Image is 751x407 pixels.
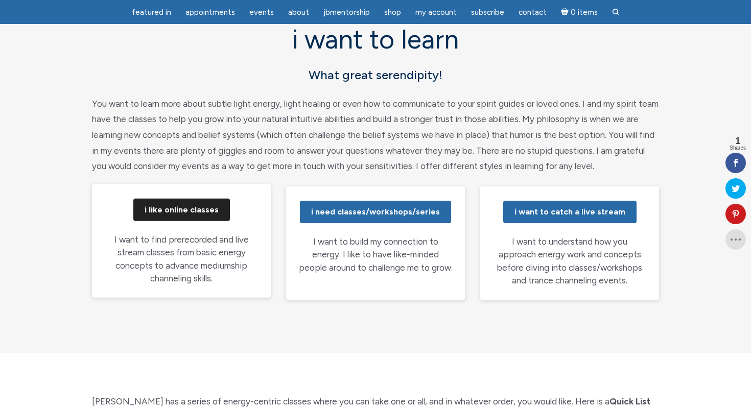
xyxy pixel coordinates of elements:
[512,3,553,22] a: Contact
[179,3,241,22] a: Appointments
[298,235,453,275] p: I want to build my connection to energy. I like to have like-minded people around to challenge me...
[104,233,259,285] p: I want to find prerecorded and live stream classes from basic energy concepts to advance mediumsh...
[409,3,463,22] a: My Account
[503,201,637,223] a: i want to catch a live stream
[471,8,504,17] span: Subscribe
[415,8,457,17] span: My Account
[730,146,746,151] span: Shares
[300,201,451,223] a: i need classes/workshops/series
[561,8,571,17] i: Cart
[730,136,746,146] span: 1
[133,199,230,221] a: i like online classes
[323,8,370,17] span: JBMentorship
[132,8,171,17] span: featured in
[282,3,315,22] a: About
[384,8,401,17] span: Shop
[465,3,510,22] a: Subscribe
[92,25,659,54] h1: i want to learn
[519,8,547,17] span: Contact
[249,8,274,17] span: Events
[555,2,604,22] a: Cart0 items
[185,8,235,17] span: Appointments
[492,235,647,288] p: I want to understand how you approach energy work and concepts before diving into classes/worksho...
[288,8,309,17] span: About
[378,3,407,22] a: Shop
[317,3,376,22] a: JBMentorship
[571,9,598,16] span: 0 items
[126,3,177,22] a: featured in
[92,96,659,174] p: You want to learn more about subtle light energy, light healing or even how to communicate to you...
[243,3,280,22] a: Events
[92,66,659,84] h5: What great serendipity!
